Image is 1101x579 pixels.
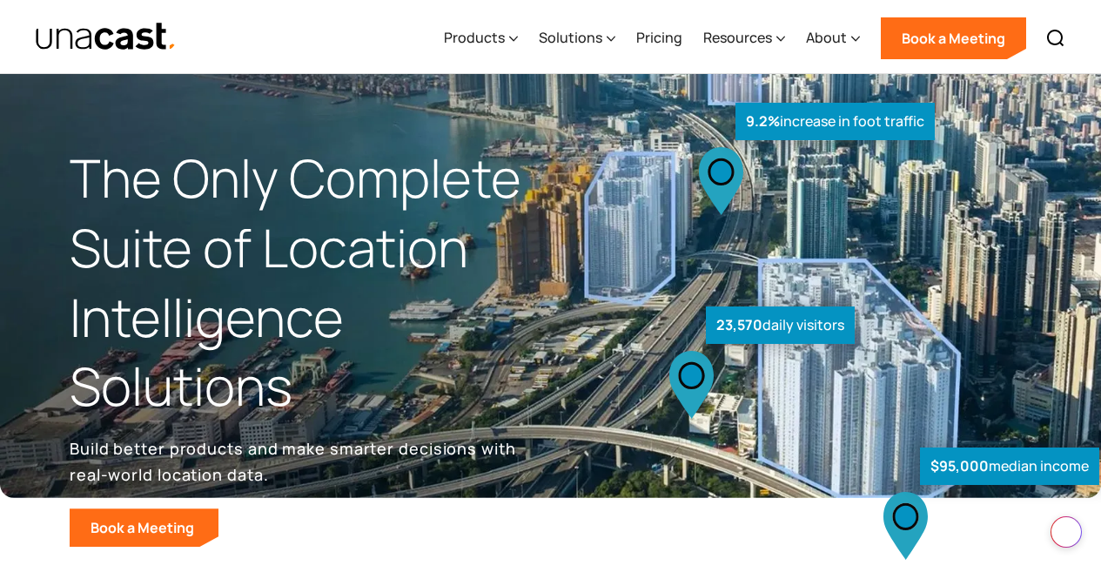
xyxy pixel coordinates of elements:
[746,111,780,131] strong: 9.2%
[35,22,177,52] a: home
[35,22,177,52] img: Unacast text logo
[1045,28,1066,49] img: Search icon
[444,27,505,48] div: Products
[70,144,551,421] h1: The Only Complete Suite of Location Intelligence Solutions
[703,27,772,48] div: Resources
[930,456,989,475] strong: $95,000
[920,448,1099,485] div: median income
[806,3,860,74] div: About
[716,315,762,334] strong: 23,570
[539,3,615,74] div: Solutions
[735,103,935,140] div: increase in foot traffic
[636,3,682,74] a: Pricing
[70,508,218,547] a: Book a Meeting
[706,306,855,344] div: daily visitors
[881,17,1026,59] a: Book a Meeting
[539,27,602,48] div: Solutions
[703,3,785,74] div: Resources
[806,27,847,48] div: About
[70,435,522,488] p: Build better products and make smarter decisions with real-world location data.
[444,3,518,74] div: Products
